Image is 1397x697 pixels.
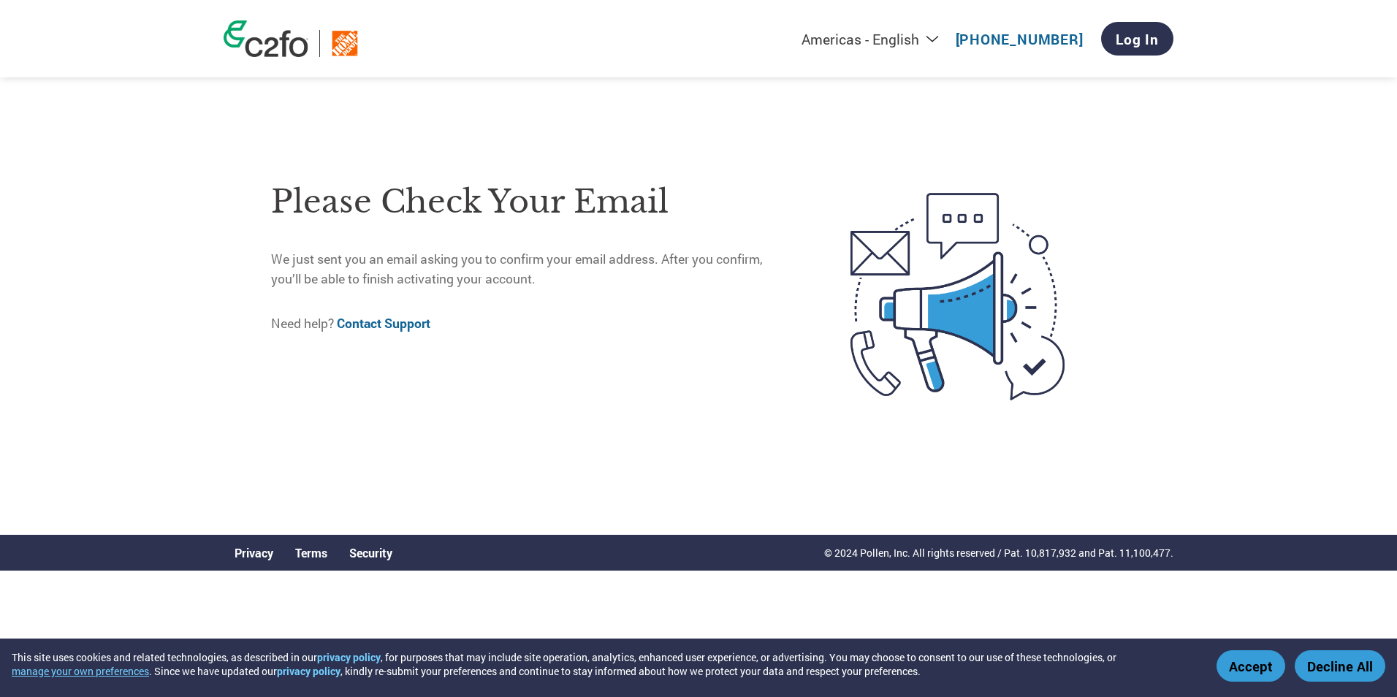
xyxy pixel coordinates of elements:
[12,664,149,678] button: manage your own preferences
[1101,22,1173,56] a: Log In
[271,178,789,226] h1: Please check your email
[12,650,1195,678] div: This site uses cookies and related technologies, as described in our , for purposes that may incl...
[337,315,430,332] a: Contact Support
[271,250,789,289] p: We just sent you an email asking you to confirm your email address. After you confirm, you’ll be ...
[1217,650,1285,682] button: Accept
[295,545,327,560] a: Terms
[824,545,1173,560] p: © 2024 Pollen, Inc. All rights reserved / Pat. 10,817,932 and Pat. 11,100,477.
[224,20,308,57] img: c2fo logo
[789,167,1126,427] img: open-email
[331,30,359,57] img: The Home Depot
[235,545,273,560] a: Privacy
[271,314,789,333] p: Need help?
[277,664,340,678] a: privacy policy
[349,545,392,560] a: Security
[956,30,1084,48] a: [PHONE_NUMBER]
[317,650,381,664] a: privacy policy
[1295,650,1385,682] button: Decline All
